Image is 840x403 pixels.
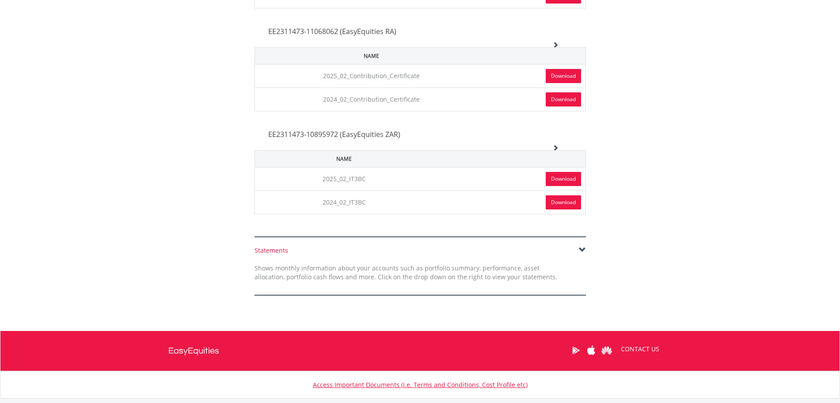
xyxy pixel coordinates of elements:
a: Download [546,195,581,209]
a: EasyEquities [168,331,219,371]
a: Huawei [599,337,615,364]
th: Name [255,47,488,64]
a: Download [546,172,581,186]
span: EE2311473-11068062 (EasyEquities RA) [268,27,396,36]
a: Google Play [568,337,584,364]
a: Access Important Documents (i.e. Terms and Conditions, Cost Profile etc) [313,380,528,389]
a: Download [546,92,581,106]
td: 2024_02_Contribution_Certificate [255,87,488,111]
span: EE2311473-10895972 (EasyEquities ZAR) [268,129,400,139]
a: Download [546,69,581,83]
div: Shows monthly information about your accounts such as portfolio summary, performance, asset alloc... [248,264,564,281]
td: 2025_02_Contribution_Certificate [255,64,488,87]
div: Statements [255,246,586,255]
a: CONTACT US [615,337,665,361]
a: Apple [584,337,599,364]
td: 2024_02_IT3BC [255,190,433,214]
td: 2025_02_IT3BC [255,167,433,190]
th: Name [255,150,433,167]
